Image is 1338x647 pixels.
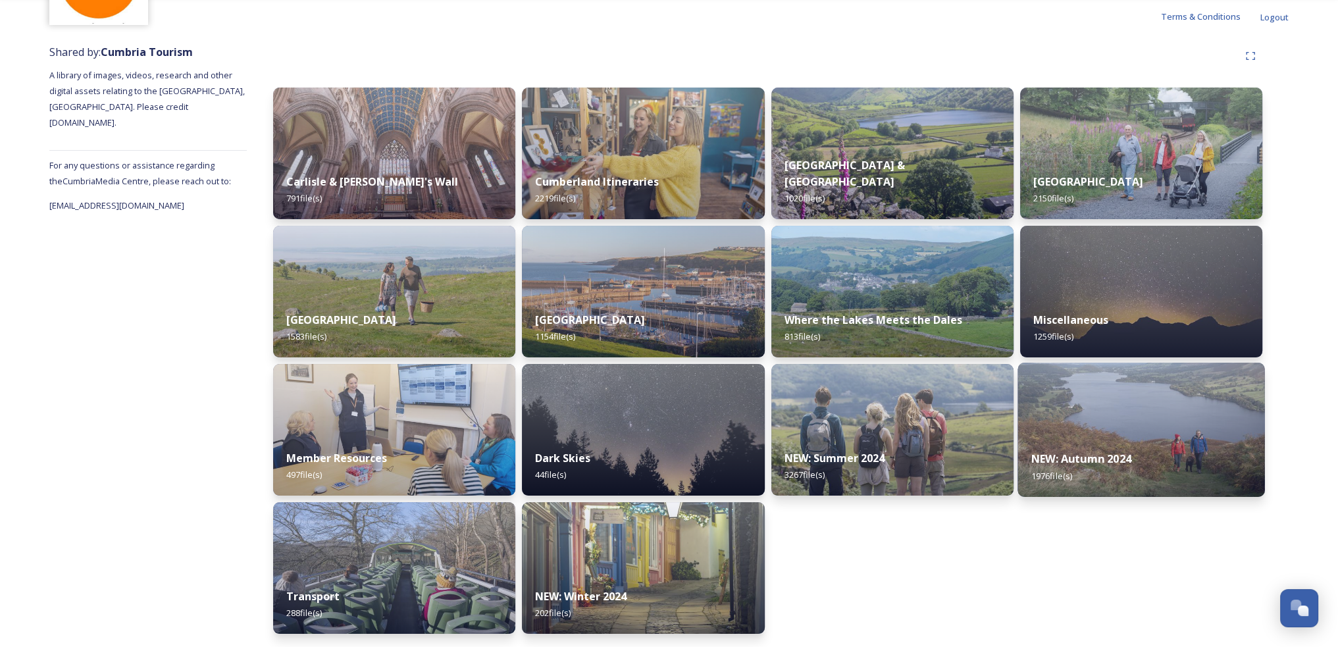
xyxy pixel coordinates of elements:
[535,451,590,465] strong: Dark Skies
[535,469,566,480] span: 44 file(s)
[1033,313,1108,327] strong: Miscellaneous
[273,364,515,496] img: 29343d7f-989b-46ee-a888-b1a2ee1c48eb.jpg
[286,313,396,327] strong: [GEOGRAPHIC_DATA]
[286,174,458,189] strong: Carlisle & [PERSON_NAME]'s Wall
[1260,11,1289,23] span: Logout
[771,364,1014,496] img: CUMBRIATOURISM_240715_PaulMitchell_WalnaScar_-56.jpg
[535,607,571,619] span: 202 file(s)
[286,469,322,480] span: 497 file(s)
[785,192,825,204] span: 1020 file(s)
[522,226,764,357] img: Whitehaven-283.jpg
[273,88,515,219] img: Carlisle-couple-176.jpg
[49,45,193,59] span: Shared by:
[535,313,645,327] strong: [GEOGRAPHIC_DATA]
[522,88,764,219] img: 8ef860cd-d990-4a0f-92be-bf1f23904a73.jpg
[1033,192,1073,204] span: 2150 file(s)
[1017,363,1265,497] img: ca66e4d0-8177-4442-8963-186c5b40d946.jpg
[286,192,322,204] span: 791 file(s)
[49,159,231,187] span: For any questions or assistance regarding the Cumbria Media Centre, please reach out to:
[1280,589,1318,627] button: Open Chat
[535,330,575,342] span: 1154 file(s)
[771,226,1014,357] img: Attract%2520and%2520Disperse%2520%28274%2520of%25201364%29.jpg
[1020,226,1262,357] img: Blea%2520Tarn%2520Star-Lapse%2520Loop.jpg
[273,502,515,634] img: 7afd3a29-5074-4a00-a7ae-b4a57b70a17f.jpg
[1031,469,1071,481] span: 1976 file(s)
[535,174,659,189] strong: Cumberland Itineraries
[286,607,322,619] span: 288 file(s)
[273,226,515,357] img: Grange-over-sands-rail-250.jpg
[286,451,387,465] strong: Member Resources
[49,69,247,128] span: A library of images, videos, research and other digital assets relating to the [GEOGRAPHIC_DATA],...
[286,330,326,342] span: 1583 file(s)
[1033,174,1143,189] strong: [GEOGRAPHIC_DATA]
[785,451,885,465] strong: NEW: Summer 2024
[785,469,825,480] span: 3267 file(s)
[785,158,905,189] strong: [GEOGRAPHIC_DATA] & [GEOGRAPHIC_DATA]
[1033,330,1073,342] span: 1259 file(s)
[535,192,575,204] span: 2219 file(s)
[101,45,193,59] strong: Cumbria Tourism
[1161,11,1241,22] span: Terms & Conditions
[1020,88,1262,219] img: PM204584.jpg
[785,330,820,342] span: 813 file(s)
[49,199,184,211] span: [EMAIL_ADDRESS][DOMAIN_NAME]
[785,313,962,327] strong: Where the Lakes Meets the Dales
[286,589,340,604] strong: Transport
[1031,452,1131,466] strong: NEW: Autumn 2024
[771,88,1014,219] img: Hartsop-222.jpg
[1161,9,1260,24] a: Terms & Conditions
[522,502,764,634] img: 4408e5a7-4f73-4a41-892e-b69eab0f13a7.jpg
[522,364,764,496] img: A7A07737.jpg
[535,589,627,604] strong: NEW: Winter 2024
